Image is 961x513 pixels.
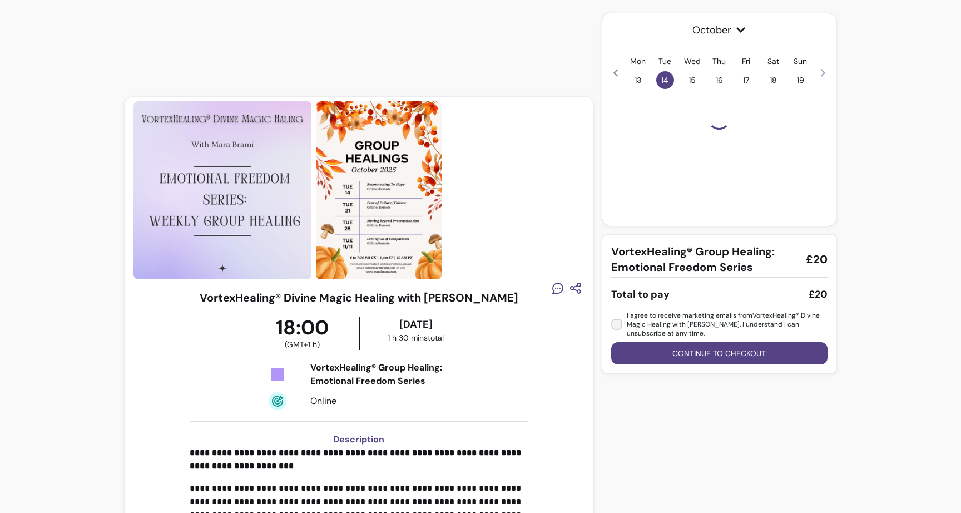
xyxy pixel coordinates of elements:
img: https://d3pz9znudhj10h.cloudfront.net/20f2ddd1-574f-4a94-866f-d060e3d31105 [316,101,442,279]
div: 1 h 30 mins total [362,332,469,343]
span: 13 [629,71,647,89]
img: https://d3pz9znudhj10h.cloudfront.net/46f26f0a-b0bc-4dc9-98c2-85093a2bebbd [133,101,311,279]
div: VortexHealing® Group Healing: Emotional Freedom Series [310,361,468,388]
span: ( GMT+1 h ) [285,339,320,350]
span: 14 [656,71,674,89]
img: Tickets Icon [269,366,286,383]
button: Continue to checkout [611,342,828,364]
span: 16 [710,71,728,89]
div: Total to pay [611,287,670,302]
h3: VortexHealing® Divine Magic Healing with [PERSON_NAME] [200,290,518,305]
div: [DATE] [362,317,469,332]
span: £20 [806,251,828,267]
span: 19 [791,71,809,89]
div: Loading [708,107,730,130]
span: VortexHealing® Group Healing: Emotional Freedom Series [611,244,797,275]
div: Online [310,394,468,408]
span: 15 [683,71,701,89]
span: 18 [765,71,782,89]
span: 17 [737,71,755,89]
div: 18:00 [246,317,359,350]
div: £20 [809,287,828,302]
h3: Description [190,433,528,446]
